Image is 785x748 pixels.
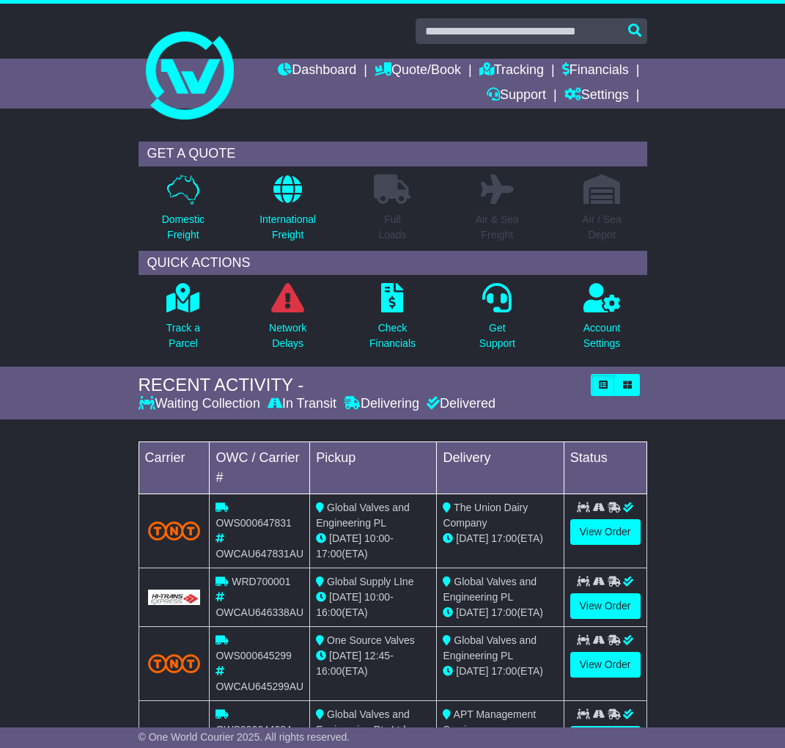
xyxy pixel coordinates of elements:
td: OWC / Carrier # [210,441,310,494]
div: Delivered [423,396,495,412]
img: TNT_Domestic.png [148,521,201,540]
a: View Order [570,593,641,619]
a: GetSupport [479,282,516,359]
span: WRD700001 [232,576,290,587]
td: Pickup [310,441,437,494]
div: - (ETA) [316,590,430,620]
p: Track a Parcel [166,320,200,351]
span: 17:00 [491,606,517,618]
div: In Transit [264,396,340,412]
p: Account Settings [583,320,621,351]
div: QUICK ACTIONS [139,251,647,276]
div: RECENT ACTIVITY - [139,375,583,396]
span: [DATE] [456,532,488,544]
a: Tracking [479,59,544,84]
p: Network Delays [269,320,306,351]
span: [DATE] [456,665,488,677]
a: AccountSettings [583,282,622,359]
p: International Freight [259,212,316,243]
a: Support [487,84,546,109]
span: One Source Valves [327,634,415,646]
span: Global Valves and Engineering Pty Ltd [316,708,409,736]
p: Full Loads [374,212,410,243]
span: [DATE] [329,591,361,603]
p: Air / Sea Depot [582,212,622,243]
div: Delivering [340,396,423,412]
span: 16:00 [316,606,342,618]
span: Global Valves and Engineering PL [443,634,536,661]
a: View Order [570,652,641,678]
span: OWS000645299 [215,650,292,661]
img: GetCarrierServiceLogo [148,590,201,605]
span: [DATE] [329,532,361,544]
p: Domestic Freight [162,212,204,243]
span: OWCAU647831AU [215,548,303,560]
span: OWCAU646338AU [215,606,303,618]
a: Settings [564,84,629,109]
span: The Union Dairy Company [443,502,528,529]
span: [DATE] [329,650,361,661]
a: Track aParcel [166,282,201,359]
span: 10:00 [364,591,390,603]
span: Global Valves and Engineering PL [316,502,409,529]
span: OWS000647831 [215,517,292,529]
p: Get Support [479,320,515,351]
div: GET A QUOTE [139,142,647,166]
span: OWS000644084 [215,724,292,736]
div: (ETA) [443,531,557,546]
div: (ETA) [443,664,557,679]
a: View Order [570,519,641,545]
span: 10:00 [364,532,390,544]
span: 12:45 [364,650,390,661]
span: OWCAU645299AU [215,681,303,692]
span: APT Management Services [443,708,536,736]
a: InternationalFreight [259,174,317,251]
span: [DATE] [456,606,488,618]
div: Waiting Collection [139,396,264,412]
span: Global Supply LIne [327,576,413,587]
p: Air & Sea Freight [476,212,519,243]
td: Carrier [139,441,210,494]
td: Delivery [437,441,564,494]
p: Check Financials [369,320,416,351]
img: TNT_Domestic.png [148,654,201,673]
td: Status [564,441,646,494]
a: CheckFinancials [369,282,416,359]
a: Dashboard [278,59,356,84]
span: 16:00 [316,665,342,677]
div: - (ETA) [316,531,430,562]
div: (ETA) [443,605,557,620]
span: 17:00 [491,532,517,544]
span: © One World Courier 2025. All rights reserved. [139,731,350,743]
a: Quote/Book [375,59,461,84]
a: NetworkDelays [268,282,307,359]
span: Global Valves and Engineering PL [443,576,536,603]
span: 17:00 [316,548,342,560]
a: DomesticFreight [161,174,205,251]
a: Financials [562,59,629,84]
span: 17:00 [491,665,517,677]
div: - (ETA) [316,648,430,679]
